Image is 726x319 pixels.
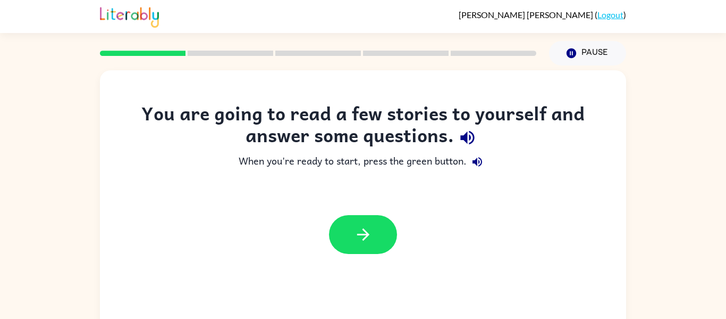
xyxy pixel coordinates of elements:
img: Literably [100,4,159,28]
div: You are going to read a few stories to yourself and answer some questions. [121,102,605,151]
div: ( ) [459,10,626,20]
div: When you're ready to start, press the green button. [121,151,605,173]
span: [PERSON_NAME] [PERSON_NAME] [459,10,595,20]
a: Logout [597,10,623,20]
button: Pause [549,41,626,66]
